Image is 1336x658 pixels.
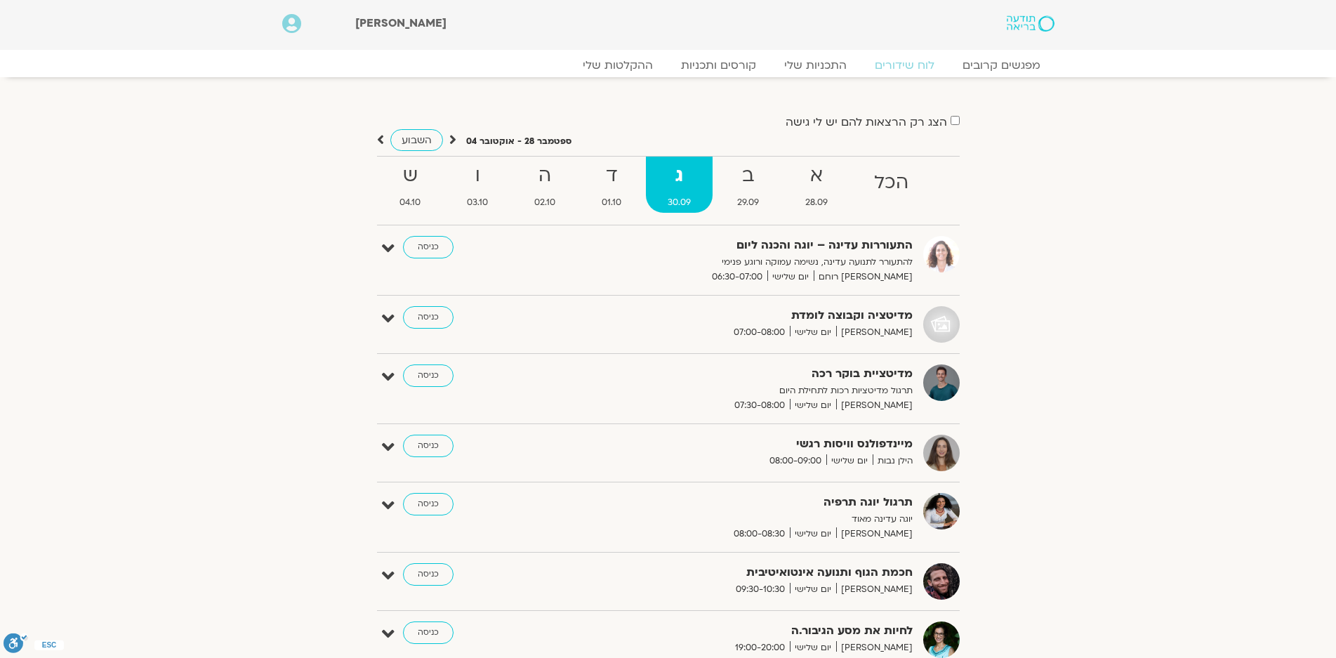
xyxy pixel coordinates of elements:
[836,527,913,541] span: [PERSON_NAME]
[355,15,447,31] span: [PERSON_NAME]
[786,116,947,129] label: הצג רק הרצאות להם יש לי גישה
[730,640,790,655] span: 19:00-20:00
[403,621,454,644] a: כניסה
[783,160,849,192] strong: א
[569,306,913,325] strong: מדיטציה וקבוצה לומדת
[378,157,443,213] a: ש04.10
[729,325,790,340] span: 07:00-08:00
[852,157,930,213] a: הכל
[580,160,643,192] strong: ד
[569,435,913,454] strong: מיינדפולנס וויסות רגשי
[569,512,913,527] p: יוגה עדינה מאוד
[378,195,443,210] span: 04.10
[466,134,571,149] p: ספטמבר 28 - אוקטובר 04
[790,325,836,340] span: יום שלישי
[402,133,432,147] span: השבוע
[580,157,643,213] a: ד01.10
[512,195,577,210] span: 02.10
[715,195,781,210] span: 29.09
[790,640,836,655] span: יום שלישי
[445,160,510,192] strong: ו
[852,167,930,199] strong: הכל
[569,236,913,255] strong: התעוררות עדינה – יוגה והכנה ליום
[707,270,767,284] span: 06:30-07:00
[731,582,790,597] span: 09:30-10:30
[445,195,510,210] span: 03.10
[569,493,913,512] strong: תרגול יוגה תרפיה
[765,454,826,468] span: 08:00-09:00
[445,157,510,213] a: ו03.10
[790,527,836,541] span: יום שלישי
[770,58,861,72] a: התכניות שלי
[836,582,913,597] span: [PERSON_NAME]
[569,621,913,640] strong: לחיות את מסע הגיבור.ה
[403,493,454,515] a: כניסה
[948,58,1054,72] a: מפגשים קרובים
[512,157,577,213] a: ה02.10
[403,435,454,457] a: כניסה
[814,270,913,284] span: [PERSON_NAME] רוחם
[646,195,713,210] span: 30.09
[403,306,454,329] a: כניסה
[569,364,913,383] strong: מדיטציית בוקר רכה
[836,640,913,655] span: [PERSON_NAME]
[512,160,577,192] strong: ה
[646,160,713,192] strong: ג
[729,527,790,541] span: 08:00-08:30
[580,195,643,210] span: 01.10
[378,160,443,192] strong: ש
[715,157,781,213] a: ב29.09
[861,58,948,72] a: לוח שידורים
[282,58,1054,72] nav: Menu
[767,270,814,284] span: יום שלישי
[646,157,713,213] a: ג30.09
[783,157,849,213] a: א28.09
[783,195,849,210] span: 28.09
[790,582,836,597] span: יום שלישי
[403,364,454,387] a: כניסה
[569,58,667,72] a: ההקלטות שלי
[836,325,913,340] span: [PERSON_NAME]
[729,398,790,413] span: 07:30-08:00
[826,454,873,468] span: יום שלישי
[569,563,913,582] strong: חכמת הגוף ותנועה אינטואיטיבית
[403,236,454,258] a: כניסה
[667,58,770,72] a: קורסים ותכניות
[873,454,913,468] span: הילן נבות
[390,129,443,151] a: השבוע
[790,398,836,413] span: יום שלישי
[403,563,454,586] a: כניסה
[836,398,913,413] span: [PERSON_NAME]
[715,160,781,192] strong: ב
[569,255,913,270] p: להתעורר לתנועה עדינה, נשימה עמוקה ורוגע פנימי
[569,383,913,398] p: תרגול מדיטציות רכות לתחילת היום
